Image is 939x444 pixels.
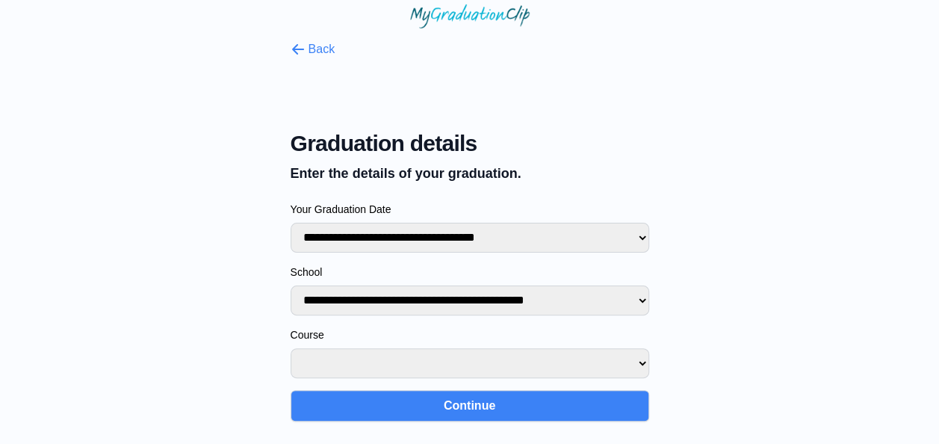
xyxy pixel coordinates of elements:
label: Course [291,327,649,342]
p: Enter the details of your graduation. [291,163,649,184]
button: Continue [291,390,649,422]
label: School [291,265,649,280]
label: Your Graduation Date [291,202,649,217]
button: Back [291,40,335,58]
span: Graduation details [291,130,649,157]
